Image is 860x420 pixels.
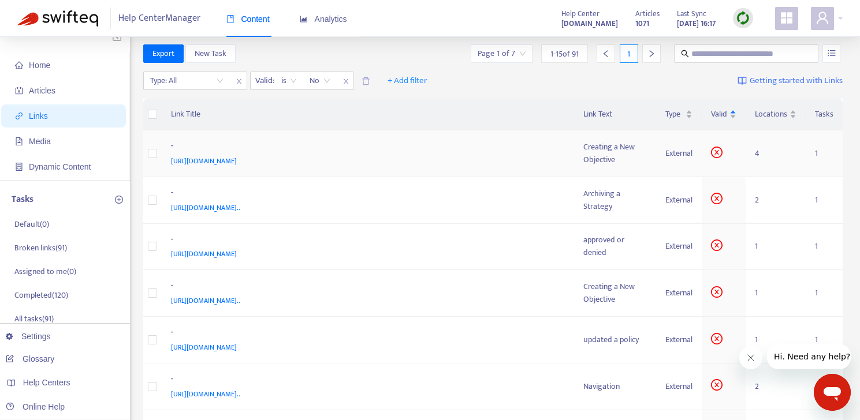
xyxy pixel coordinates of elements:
[746,130,806,177] td: 4
[746,99,806,130] th: Locations
[711,333,723,344] span: close-circle
[746,270,806,317] td: 1
[379,72,436,90] button: + Add filter
[171,326,561,341] div: -
[755,108,787,121] span: Locations
[620,44,638,63] div: 1
[681,50,689,58] span: search
[561,7,600,20] span: Help Center
[6,354,54,363] a: Glossary
[738,72,843,90] a: Getting started with Links
[583,187,647,213] div: Archiving a Strategy
[226,15,234,23] span: book
[115,196,123,204] span: plus-circle
[310,72,330,89] span: No
[665,380,693,393] div: External
[806,270,843,317] td: 1
[806,130,843,177] td: 1
[171,155,237,167] span: [URL][DOMAIN_NAME]
[118,7,200,29] span: Help Center Manager
[677,17,716,30] strong: [DATE] 16:17
[767,344,851,369] iframe: Message from company
[665,333,693,346] div: External
[711,147,723,158] span: close-circle
[736,11,750,25] img: sync.dc5367851b00ba804db3.png
[171,373,561,388] div: -
[665,287,693,299] div: External
[162,99,575,130] th: Link Title
[14,289,68,301] p: Completed ( 120 )
[574,99,656,130] th: Link Text
[14,242,67,254] p: Broken links ( 91 )
[300,15,308,23] span: area-chart
[232,74,247,88] span: close
[583,234,647,259] div: approved or denied
[171,202,240,213] span: [URL][DOMAIN_NAME]..
[14,313,54,325] p: All tasks ( 91 )
[195,47,226,60] span: New Task
[806,317,843,363] td: 1
[583,280,647,306] div: Creating a New Objective
[746,317,806,363] td: 1
[23,378,70,387] span: Help Centers
[711,286,723,298] span: close-circle
[185,44,236,63] button: New Task
[780,11,794,25] span: appstore
[17,10,98,27] img: Swifteq
[814,374,851,411] iframe: Button to launch messaging window
[281,72,297,89] span: is
[29,111,48,121] span: Links
[251,72,276,89] span: Valid :
[738,76,747,85] img: image-link
[711,239,723,251] span: close-circle
[806,224,843,271] td: 1
[171,342,237,353] span: [URL][DOMAIN_NAME]
[711,379,723,391] span: close-circle
[388,74,427,88] span: + Add filter
[152,47,174,60] span: Export
[816,11,829,25] span: user
[711,193,723,204] span: close-circle
[171,279,561,294] div: -
[711,108,727,121] span: Valid
[665,194,693,207] div: External
[635,7,660,20] span: Articles
[806,177,843,224] td: 1
[300,14,347,24] span: Analytics
[665,147,693,160] div: External
[15,61,23,69] span: home
[677,7,706,20] span: Last Sync
[583,333,647,346] div: updated a policy
[14,265,76,277] p: Assigned to me ( 0 )
[338,74,353,88] span: close
[746,224,806,271] td: 1
[583,380,647,393] div: Navigation
[656,99,702,130] th: Type
[665,240,693,253] div: External
[550,48,579,60] span: 1 - 15 of 91
[750,74,843,88] span: Getting started with Links
[739,346,762,369] iframe: Close message
[171,186,561,201] div: -
[362,77,370,85] span: delete
[6,402,65,411] a: Online Help
[806,99,843,130] th: Tasks
[15,87,23,95] span: account-book
[29,162,91,171] span: Dynamic Content
[665,108,683,121] span: Type
[15,163,23,171] span: container
[171,388,240,400] span: [URL][DOMAIN_NAME]..
[746,177,806,224] td: 2
[171,233,561,248] div: -
[806,363,843,410] td: 1
[143,44,184,63] button: Export
[635,17,649,30] strong: 1071
[15,112,23,120] span: link
[171,248,237,260] span: [URL][DOMAIN_NAME]
[602,50,610,58] span: left
[29,61,50,70] span: Home
[822,44,840,63] button: unordered-list
[561,17,618,30] a: [DOMAIN_NAME]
